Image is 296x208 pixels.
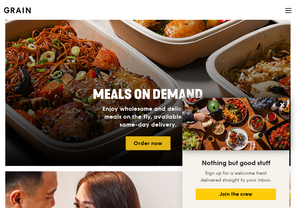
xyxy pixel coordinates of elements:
button: Close [277,100,288,110]
a: Order now [126,136,171,150]
span: Meals On Demand [93,87,203,103]
img: DSC07876-Edit02-Large.jpeg [182,98,289,150]
button: Join the crew [196,189,276,200]
span: Enjoy wholesome and delicious meals on the fly, available for same-day delivery. [103,105,194,128]
img: Grain [4,7,31,13]
span: Nothing but good stuff [202,159,270,167]
span: Sign up for a welcome treat delivered straight to your inbox. [201,170,271,183]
